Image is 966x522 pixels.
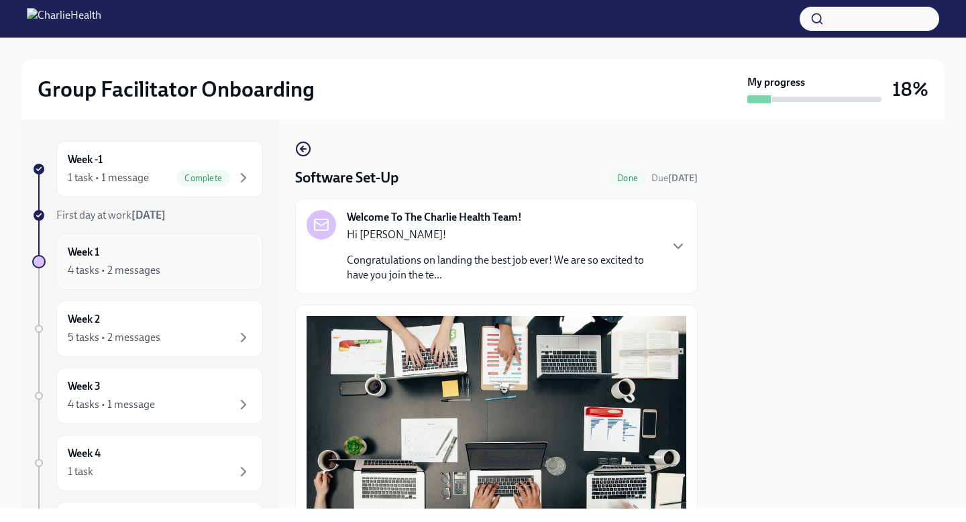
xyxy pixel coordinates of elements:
[32,435,263,491] a: Week 41 task
[68,330,160,345] div: 5 tasks • 2 messages
[68,464,93,479] div: 1 task
[68,446,101,461] h6: Week 4
[347,227,659,242] p: Hi [PERSON_NAME]!
[295,168,398,188] h4: Software Set-Up
[651,172,698,185] span: September 9th, 2025 09:00
[176,173,230,183] span: Complete
[609,173,646,183] span: Done
[347,253,659,282] p: Congratulations on landing the best job ever! We are so excited to have you join the te...
[38,76,315,103] h2: Group Facilitator Onboarding
[68,312,100,327] h6: Week 2
[32,208,263,223] a: First day at work[DATE]
[27,8,101,30] img: CharlieHealth
[68,152,103,167] h6: Week -1
[347,210,522,225] strong: Welcome To The Charlie Health Team!
[747,75,805,90] strong: My progress
[32,141,263,197] a: Week -11 task • 1 messageComplete
[32,233,263,290] a: Week 14 tasks • 2 messages
[32,301,263,357] a: Week 25 tasks • 2 messages
[131,209,166,221] strong: [DATE]
[892,77,928,101] h3: 18%
[668,172,698,184] strong: [DATE]
[68,245,99,260] h6: Week 1
[32,368,263,424] a: Week 34 tasks • 1 message
[56,209,166,221] span: First day at work
[68,263,160,278] div: 4 tasks • 2 messages
[68,379,101,394] h6: Week 3
[68,170,149,185] div: 1 task • 1 message
[68,397,155,412] div: 4 tasks • 1 message
[651,172,698,184] span: Due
